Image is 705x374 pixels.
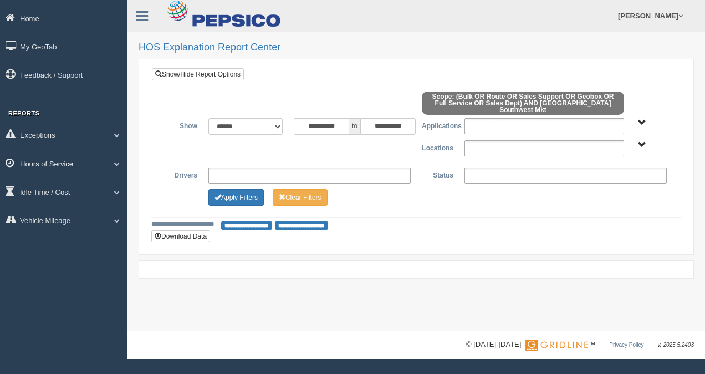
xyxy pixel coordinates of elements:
[609,342,643,348] a: Privacy Policy
[349,118,360,135] span: to
[160,168,203,181] label: Drivers
[151,230,210,242] button: Download Data
[525,340,588,351] img: Gridline
[658,342,694,348] span: v. 2025.5.2403
[422,92,624,115] span: Scope: (Bulk OR Route OR Sales Support OR Geobox OR Full Service OR Sales Dept) AND [GEOGRAPHIC_D...
[139,42,694,53] h2: HOS Explanation Report Center
[416,168,459,181] label: Status
[416,140,459,154] label: Locations
[416,118,459,132] label: Applications
[160,118,203,132] label: Show
[273,189,328,206] button: Change Filter Options
[208,189,264,206] button: Change Filter Options
[152,68,244,80] a: Show/Hide Report Options
[466,339,694,351] div: © [DATE]-[DATE] - ™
